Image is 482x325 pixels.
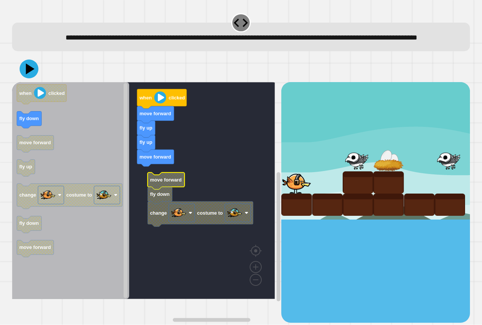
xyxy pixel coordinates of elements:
[49,90,65,96] text: clicked
[150,177,182,183] text: move forward
[139,125,152,131] text: fly up
[19,140,51,146] text: move forward
[66,192,92,198] text: costume to
[19,164,32,170] text: fly up
[139,95,152,101] text: when
[139,111,171,116] text: move forward
[150,192,169,197] text: fly down
[19,221,39,226] text: fly down
[197,210,223,216] text: costume to
[139,154,171,160] text: move forward
[19,245,51,250] text: move forward
[19,116,39,122] text: fly down
[169,95,185,101] text: clicked
[139,140,152,145] text: fly up
[150,210,167,216] text: change
[19,192,36,198] text: change
[19,90,32,96] text: when
[12,82,281,322] div: Blockly Workspace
